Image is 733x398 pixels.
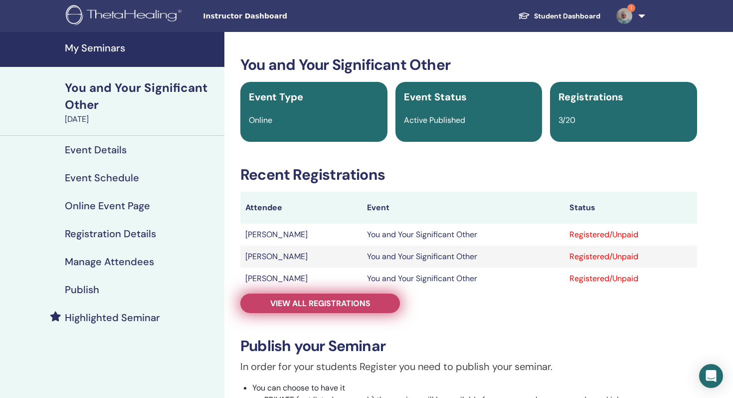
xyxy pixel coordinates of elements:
[65,172,139,184] h4: Event Schedule
[362,192,564,224] th: Event
[558,115,575,125] span: 3/20
[65,284,99,296] h4: Publish
[404,90,467,103] span: Event Status
[65,42,218,54] h4: My Seminars
[249,115,272,125] span: Online
[203,11,353,21] span: Instructor Dashboard
[564,192,697,224] th: Status
[65,312,160,324] h4: Highlighted Seminar
[569,229,692,241] div: Registered/Unpaid
[240,337,697,355] h3: Publish your Seminar
[518,11,530,20] img: graduation-cap-white.svg
[558,90,623,103] span: Registrations
[65,256,154,268] h4: Manage Attendees
[270,298,370,309] span: View all registrations
[240,294,400,313] a: View all registrations
[627,4,635,12] span: 1
[569,273,692,285] div: Registered/Unpaid
[362,246,564,268] td: You and Your Significant Other
[65,113,218,125] div: [DATE]
[240,224,362,246] td: [PERSON_NAME]
[616,8,632,24] img: default.jpg
[249,90,303,103] span: Event Type
[404,115,465,125] span: Active Published
[65,228,156,240] h4: Registration Details
[240,56,697,74] h3: You and Your Significant Other
[240,166,697,184] h3: Recent Registrations
[699,364,723,388] div: Open Intercom Messenger
[66,5,185,27] img: logo.png
[65,144,127,156] h4: Event Details
[362,268,564,290] td: You and Your Significant Other
[240,268,362,290] td: [PERSON_NAME]
[569,251,692,263] div: Registered/Unpaid
[240,192,362,224] th: Attendee
[240,359,697,374] p: In order for your students Register you need to publish your seminar.
[65,79,218,113] div: You and Your Significant Other
[59,79,224,125] a: You and Your Significant Other[DATE]
[362,224,564,246] td: You and Your Significant Other
[240,246,362,268] td: [PERSON_NAME]
[510,7,608,25] a: Student Dashboard
[65,200,150,212] h4: Online Event Page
